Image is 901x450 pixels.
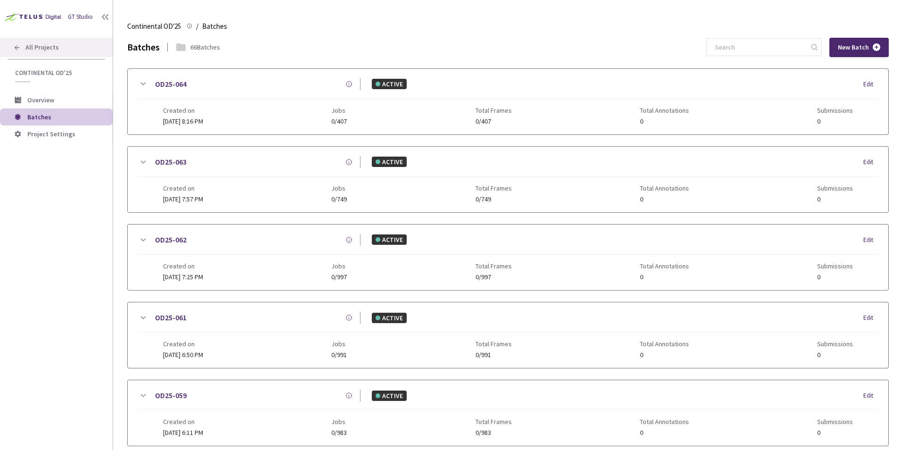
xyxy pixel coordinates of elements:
[640,351,689,358] span: 0
[475,118,512,125] span: 0/407
[331,418,347,425] span: Jobs
[863,235,879,245] div: Edit
[155,234,187,246] a: OD25-062
[331,262,347,270] span: Jobs
[640,262,689,270] span: Total Annotations
[163,428,203,437] span: [DATE] 6:11 PM
[27,113,51,121] span: Batches
[163,107,203,114] span: Created on
[128,380,888,446] div: OD25-059ACTIVEEditCreated on[DATE] 6:11 PMJobs0/983Total Frames0/983Total Annotations0Submissions0
[163,418,203,425] span: Created on
[128,69,888,134] div: OD25-064ACTIVEEditCreated on[DATE] 8:16 PMJobs0/407Total Frames0/407Total Annotations0Submissions0
[68,13,93,22] div: GT Studio
[163,195,203,203] span: [DATE] 7:57 PM
[640,196,689,203] span: 0
[475,196,512,203] span: 0/749
[155,390,187,401] a: OD25-059
[155,156,187,168] a: OD25-063
[331,118,347,125] span: 0/407
[640,118,689,125] span: 0
[372,391,407,401] div: ACTIVE
[331,184,347,192] span: Jobs
[475,184,512,192] span: Total Frames
[128,147,888,212] div: OD25-063ACTIVEEditCreated on[DATE] 7:57 PMJobs0/749Total Frames0/749Total Annotations0Submissions0
[475,418,512,425] span: Total Frames
[155,78,187,90] a: OD25-064
[163,117,203,125] span: [DATE] 8:16 PM
[817,262,853,270] span: Submissions
[640,184,689,192] span: Total Annotations
[128,225,888,290] div: OD25-062ACTIVEEditCreated on[DATE] 7:25 PMJobs0/997Total Frames0/997Total Annotations0Submissions0
[331,107,347,114] span: Jobs
[127,21,181,32] span: Continental OD'25
[838,43,869,51] span: New Batch
[372,157,407,167] div: ACTIVE
[190,42,220,52] div: 66 Batches
[475,107,512,114] span: Total Frames
[863,391,879,400] div: Edit
[372,313,407,323] div: ACTIVE
[817,196,853,203] span: 0
[155,312,187,324] a: OD25-061
[475,340,512,348] span: Total Frames
[817,418,853,425] span: Submissions
[640,107,689,114] span: Total Annotations
[163,340,203,348] span: Created on
[863,158,879,167] div: Edit
[640,429,689,436] span: 0
[163,273,203,281] span: [DATE] 7:25 PM
[163,350,203,359] span: [DATE] 6:50 PM
[863,313,879,323] div: Edit
[27,130,75,138] span: Project Settings
[817,340,853,348] span: Submissions
[475,351,512,358] span: 0/991
[15,69,99,77] span: Continental OD'25
[331,340,347,348] span: Jobs
[817,429,853,436] span: 0
[863,80,879,89] div: Edit
[640,274,689,281] span: 0
[817,107,853,114] span: Submissions
[331,196,347,203] span: 0/749
[128,302,888,368] div: OD25-061ACTIVEEditCreated on[DATE] 6:50 PMJobs0/991Total Frames0/991Total Annotations0Submissions0
[640,340,689,348] span: Total Annotations
[372,234,407,245] div: ACTIVE
[196,21,198,32] li: /
[202,21,227,32] span: Batches
[25,43,59,51] span: All Projects
[331,429,347,436] span: 0/983
[709,39,810,56] input: Search
[817,351,853,358] span: 0
[817,274,853,281] span: 0
[817,184,853,192] span: Submissions
[372,79,407,89] div: ACTIVE
[640,418,689,425] span: Total Annotations
[163,262,203,270] span: Created on
[331,274,347,281] span: 0/997
[475,274,512,281] span: 0/997
[475,262,512,270] span: Total Frames
[27,96,54,104] span: Overview
[331,351,347,358] span: 0/991
[127,41,160,54] div: Batches
[163,184,203,192] span: Created on
[475,429,512,436] span: 0/983
[817,118,853,125] span: 0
